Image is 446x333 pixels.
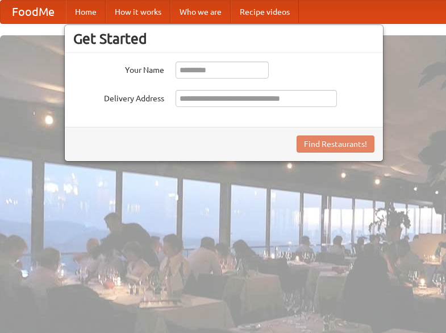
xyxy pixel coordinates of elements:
[73,61,164,76] label: Your Name
[66,1,106,23] a: Home
[231,1,299,23] a: Recipe videos
[73,90,164,104] label: Delivery Address
[1,1,66,23] a: FoodMe
[170,1,231,23] a: Who we are
[297,135,374,153] button: Find Restaurants!
[106,1,170,23] a: How it works
[73,30,374,47] h3: Get Started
